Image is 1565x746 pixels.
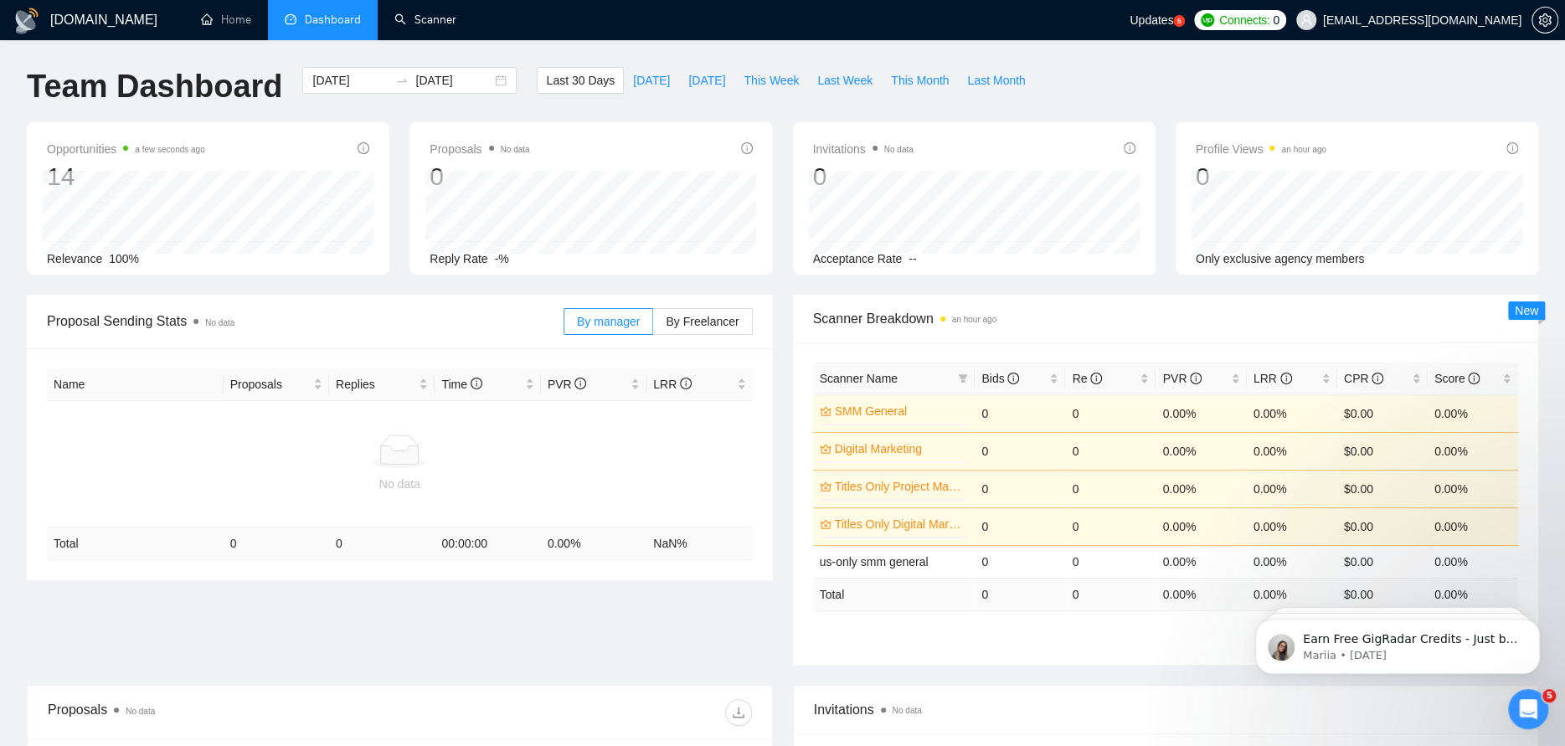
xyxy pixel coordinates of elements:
button: This Month [882,67,958,94]
td: 0 [329,527,435,560]
span: filter [955,366,971,391]
input: Start date [312,71,389,90]
th: Proposals [224,368,329,401]
th: Name [47,368,224,401]
span: info-circle [1468,373,1480,384]
span: to [395,74,409,87]
th: Replies [329,368,435,401]
span: New [1515,304,1538,317]
div: No data [54,475,746,493]
span: Acceptance Rate [813,252,903,265]
span: Bids [981,372,1019,385]
span: This Month [891,71,949,90]
span: Dashboard [305,13,361,27]
iframe: Intercom notifications message [1230,584,1565,701]
img: logo [13,8,40,34]
span: info-circle [1190,373,1202,384]
td: 0 [975,394,1065,432]
button: Last Month [958,67,1034,94]
a: Titles Only Project Management [835,477,965,496]
span: [DATE] [688,71,725,90]
span: filter [958,373,968,383]
span: info-circle [741,142,753,154]
span: Relevance [47,252,102,265]
span: LRR [1254,372,1292,385]
td: 0.00% [1247,394,1337,432]
span: info-circle [358,142,369,154]
iframe: Intercom live chat [1508,689,1548,729]
span: Re [1072,372,1102,385]
span: No data [205,318,234,327]
h1: Team Dashboard [27,67,282,106]
span: Invitations [814,699,1518,720]
a: searchScanner [394,13,456,27]
td: 0.00 % [1156,578,1246,610]
button: [DATE] [679,67,734,94]
td: $0.00 [1337,545,1428,578]
td: 0.00% [1247,545,1337,578]
td: 0.00% [1428,394,1518,432]
span: Reply Rate [430,252,487,265]
div: Proposals [48,699,399,726]
span: PVR [548,378,587,391]
td: 0 [975,432,1065,470]
td: 0.00% [1156,470,1246,507]
span: Proposal Sending Stats [47,311,564,332]
button: Last 30 Days [537,67,624,94]
span: By manager [577,315,640,328]
td: 0 [975,545,1065,578]
span: download [726,706,751,719]
a: Titles Only Digital Marketing [835,515,965,533]
td: 0.00% [1428,507,1518,545]
td: 0.00% [1247,470,1337,507]
td: 0 [1065,545,1156,578]
span: Connects: [1219,11,1269,29]
span: This Week [744,71,799,90]
span: info-circle [471,378,482,389]
span: No data [501,145,530,154]
a: homeHome [201,13,251,27]
span: 100% [109,252,139,265]
td: 0.00% [1156,432,1246,470]
td: 0.00% [1156,507,1246,545]
span: Scanner Breakdown [813,308,1519,329]
span: info-circle [1124,142,1135,154]
td: Total [47,527,224,560]
td: 0 [1065,507,1156,545]
button: [DATE] [624,67,679,94]
td: 0 [224,527,329,560]
span: setting [1532,13,1557,27]
a: us-only smm general [820,555,929,569]
span: -- [909,252,916,265]
td: 0.00% [1156,394,1246,432]
span: Replies [336,375,415,394]
td: 0.00 % [541,527,646,560]
span: Only exclusive agency members [1196,252,1365,265]
span: crown [820,518,831,530]
a: setting [1532,13,1558,27]
td: $ 0.00 [1337,578,1428,610]
span: info-circle [1506,142,1518,154]
span: Last 30 Days [546,71,615,90]
span: Profile Views [1196,139,1326,159]
span: user [1300,14,1312,26]
td: $0.00 [1337,432,1428,470]
span: info-circle [1007,373,1019,384]
div: 0 [813,161,914,193]
button: download [725,699,752,726]
span: PVR [1162,372,1202,385]
span: Score [1434,372,1480,385]
span: By Freelancer [666,315,739,328]
span: 5 [1542,689,1556,702]
div: 14 [47,161,205,193]
span: info-circle [1372,373,1383,384]
a: Digital Marketing [835,440,965,458]
span: Last Week [817,71,873,90]
span: -% [495,252,509,265]
span: info-circle [1090,373,1102,384]
span: CPR [1344,372,1383,385]
span: No data [893,706,922,715]
td: 0 [975,507,1065,545]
